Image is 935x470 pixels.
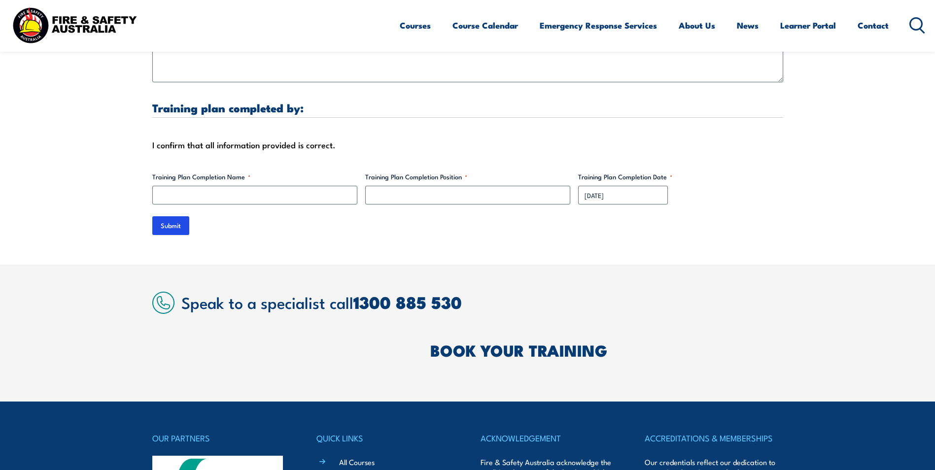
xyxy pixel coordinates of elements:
[578,186,668,204] input: dd/mm/yyyy
[152,216,189,235] input: Submit
[452,12,518,38] a: Course Calendar
[152,172,357,182] label: Training Plan Completion Name
[737,12,759,38] a: News
[353,289,462,315] a: 1300 885 530
[578,172,783,182] label: Training Plan Completion Date
[481,431,619,445] h4: ACKNOWLEDGEMENT
[540,12,657,38] a: Emergency Response Services
[400,12,431,38] a: Courses
[181,293,783,311] h2: Speak to a specialist call
[645,431,783,445] h4: ACCREDITATIONS & MEMBERSHIPS
[430,343,783,357] h2: BOOK YOUR TRAINING
[780,12,836,38] a: Learner Portal
[152,137,783,152] div: I confirm that all information provided is correct.
[316,431,454,445] h4: QUICK LINKS
[152,431,290,445] h4: OUR PARTNERS
[679,12,715,38] a: About Us
[152,102,783,113] h3: Training plan completed by:
[858,12,889,38] a: Contact
[365,172,570,182] label: Training Plan Completion Position
[339,457,375,467] a: All Courses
